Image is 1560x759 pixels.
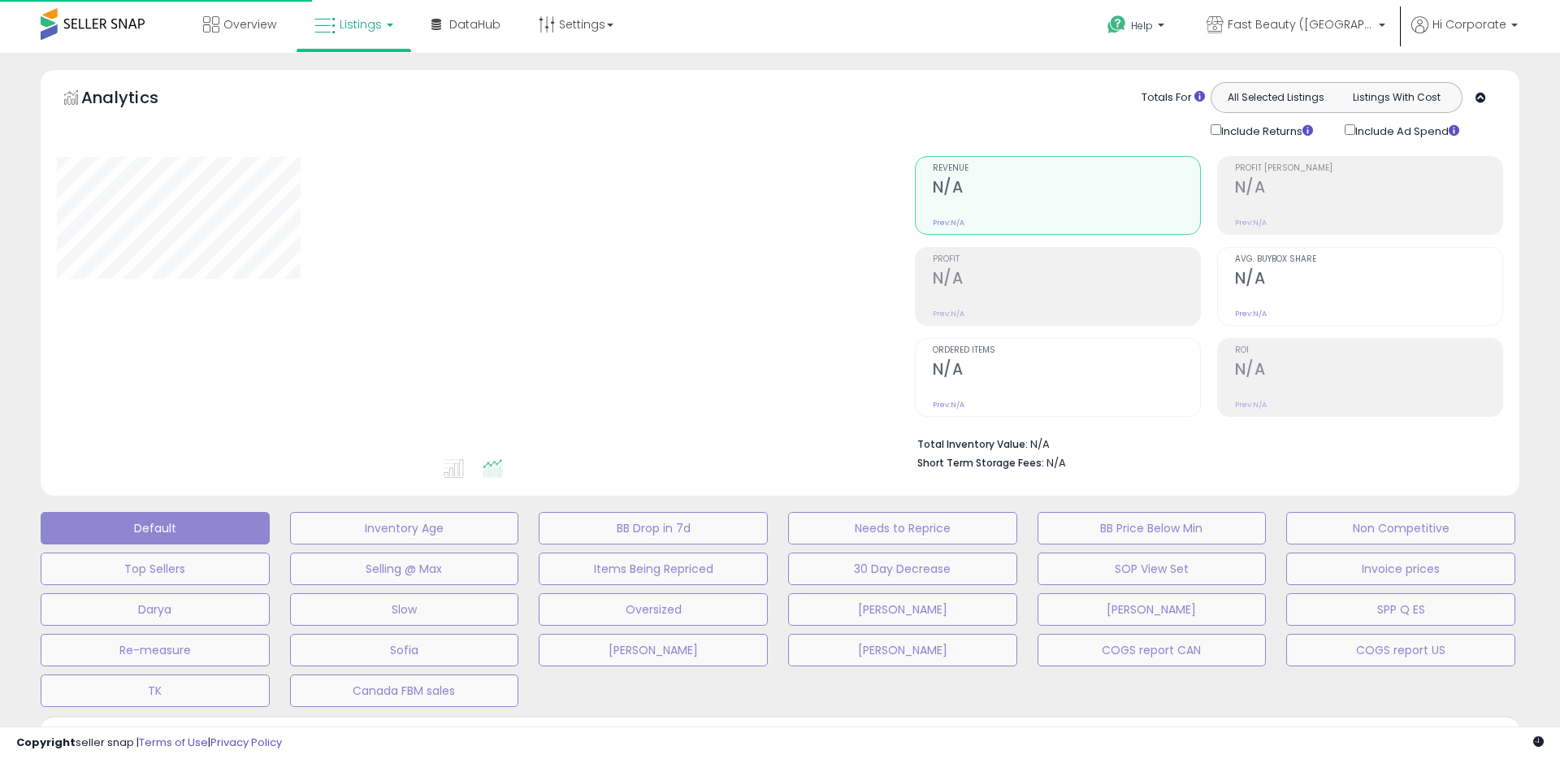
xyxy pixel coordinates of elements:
[1235,218,1267,228] small: Prev: N/A
[16,735,76,750] strong: Copyright
[1046,455,1066,471] span: N/A
[933,178,1200,200] h2: N/A
[1215,87,1337,108] button: All Selected Listings
[1286,553,1515,585] button: Invoice prices
[1235,309,1267,319] small: Prev: N/A
[223,16,276,33] span: Overview
[1336,87,1457,108] button: Listings With Cost
[41,593,270,626] button: Darya
[788,512,1017,544] button: Needs to Reprice
[1235,346,1502,355] span: ROI
[539,553,768,585] button: Items Being Repriced
[1286,634,1515,666] button: COGS report US
[41,634,270,666] button: Re-measure
[917,437,1028,451] b: Total Inventory Value:
[1038,553,1267,585] button: SOP View Set
[290,674,519,707] button: Canada FBM sales
[933,360,1200,382] h2: N/A
[449,16,500,33] span: DataHub
[1235,255,1502,264] span: Avg. Buybox Share
[41,553,270,585] button: Top Sellers
[81,86,190,113] h5: Analytics
[933,346,1200,355] span: Ordered Items
[1142,90,1205,106] div: Totals For
[1107,15,1127,35] i: Get Help
[290,593,519,626] button: Slow
[917,433,1491,453] li: N/A
[933,164,1200,173] span: Revenue
[1286,593,1515,626] button: SPP Q ES
[1411,16,1518,53] a: Hi Corporate
[1235,178,1502,200] h2: N/A
[16,735,282,751] div: seller snap | |
[539,593,768,626] button: Oversized
[1038,593,1267,626] button: [PERSON_NAME]
[933,309,964,319] small: Prev: N/A
[933,255,1200,264] span: Profit
[1131,19,1153,33] span: Help
[290,553,519,585] button: Selling @ Max
[1286,512,1515,544] button: Non Competitive
[1432,16,1506,33] span: Hi Corporate
[290,634,519,666] button: Sofia
[1332,121,1485,140] div: Include Ad Spend
[1235,164,1502,173] span: Profit [PERSON_NAME]
[788,593,1017,626] button: [PERSON_NAME]
[1094,2,1181,53] a: Help
[1235,269,1502,291] h2: N/A
[1198,121,1332,140] div: Include Returns
[41,512,270,544] button: Default
[788,634,1017,666] button: [PERSON_NAME]
[539,512,768,544] button: BB Drop in 7d
[1235,400,1267,410] small: Prev: N/A
[1235,360,1502,382] h2: N/A
[933,269,1200,291] h2: N/A
[788,553,1017,585] button: 30 Day Decrease
[933,400,964,410] small: Prev: N/A
[1038,634,1267,666] button: COGS report CAN
[1228,16,1374,33] span: Fast Beauty ([GEOGRAPHIC_DATA])
[340,16,382,33] span: Listings
[1038,512,1267,544] button: BB Price Below Min
[41,674,270,707] button: TK
[917,456,1044,470] b: Short Term Storage Fees:
[290,512,519,544] button: Inventory Age
[933,218,964,228] small: Prev: N/A
[539,634,768,666] button: [PERSON_NAME]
